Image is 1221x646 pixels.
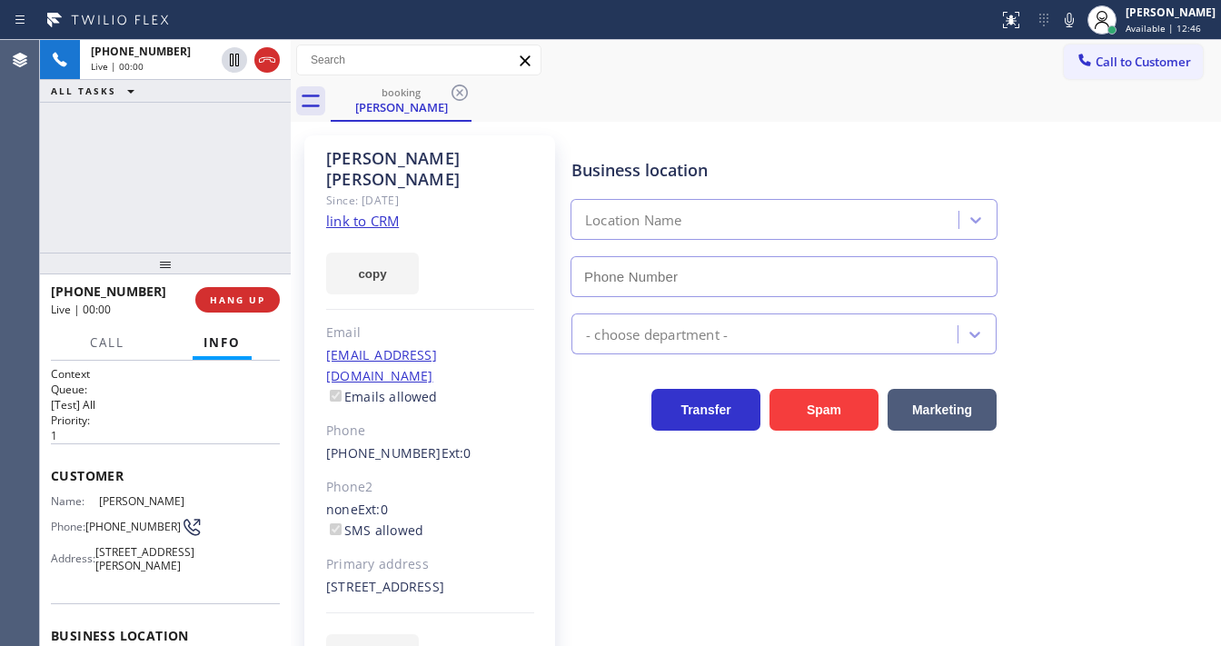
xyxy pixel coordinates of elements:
div: Primary address [326,554,534,575]
button: ALL TASKS [40,80,153,102]
a: [EMAIL_ADDRESS][DOMAIN_NAME] [326,346,437,384]
span: Live | 00:00 [51,302,111,317]
span: Name: [51,494,99,508]
p: [Test] All [51,397,280,412]
span: Ext: 0 [358,501,388,518]
button: Spam [769,389,879,431]
span: Live | 00:00 [91,60,144,73]
div: Phone2 [326,477,534,498]
span: Phone: [51,520,85,533]
h1: Context [51,366,280,382]
span: ALL TASKS [51,84,116,97]
div: Business location [571,158,997,183]
button: Info [193,325,252,361]
a: link to CRM [326,212,399,230]
button: Mute [1057,7,1082,33]
span: Call [90,334,124,351]
div: Location Name [585,210,682,231]
span: [STREET_ADDRESS][PERSON_NAME] [95,545,194,573]
span: Info [203,334,241,351]
div: [STREET_ADDRESS] [326,577,534,598]
div: [PERSON_NAME] [333,99,470,115]
div: [PERSON_NAME] [PERSON_NAME] [326,148,534,190]
button: Call [79,325,135,361]
input: Search [297,45,541,75]
p: 1 [51,428,280,443]
div: [PERSON_NAME] [1126,5,1216,20]
button: HANG UP [195,287,280,313]
span: Customer [51,467,280,484]
div: - choose department - [586,323,728,344]
span: Available | 12:46 [1126,22,1201,35]
span: Call to Customer [1096,54,1191,70]
div: Michael Heglar [333,81,470,120]
span: Address: [51,552,95,565]
div: Email [326,323,534,343]
span: [PHONE_NUMBER] [85,520,181,533]
button: copy [326,253,419,294]
button: Transfer [651,389,760,431]
span: Ext: 0 [442,444,472,462]
span: Business location [51,627,280,644]
div: none [326,500,534,542]
label: Emails allowed [326,388,438,405]
div: booking [333,85,470,99]
h2: Priority: [51,412,280,428]
input: Emails allowed [330,390,342,402]
div: Since: [DATE] [326,190,534,211]
button: Marketing [888,389,997,431]
button: Hang up [254,47,280,73]
span: [PHONE_NUMBER] [91,44,191,59]
span: HANG UP [210,293,265,306]
button: Hold Customer [222,47,247,73]
button: Call to Customer [1064,45,1203,79]
input: Phone Number [571,256,998,297]
div: Phone [326,421,534,442]
input: SMS allowed [330,523,342,535]
h2: Queue: [51,382,280,397]
a: [PHONE_NUMBER] [326,444,442,462]
span: [PHONE_NUMBER] [51,283,166,300]
span: [PERSON_NAME] [99,494,189,508]
label: SMS allowed [326,522,423,539]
